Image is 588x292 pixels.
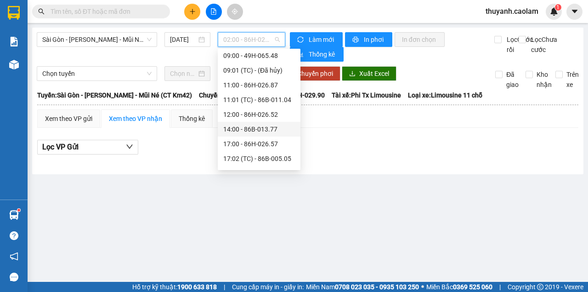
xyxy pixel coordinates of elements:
[42,67,152,80] span: Chọn tuyến
[10,231,18,240] span: question-circle
[290,32,343,47] button: syncLàm mới
[223,109,295,120] div: 12:00 - 86H-026.52
[395,32,445,47] button: In đơn chọn
[227,4,243,20] button: aim
[223,51,295,61] div: 09:00 - 49H-065.48
[421,285,424,289] span: ⚪️
[42,33,152,46] span: Sài Gòn - Phan Thiết - Mũi Né (CT Km42)
[566,4,582,20] button: caret-down
[335,283,419,291] strong: 0708 023 035 - 0935 103 250
[51,6,159,17] input: Tìm tên, số ĐT hoặc mã đơn
[10,252,18,261] span: notification
[37,92,192,99] b: Tuyến: Sài Gòn - [PERSON_NAME] - Mũi Né (CT Km42)
[210,8,217,15] span: file-add
[499,282,501,292] span: |
[37,140,138,155] button: Lọc VP Gửi
[17,209,20,212] sup: 1
[550,7,558,16] img: icon-new-feature
[232,282,304,292] span: Cung cấp máy in - giấy in:
[503,34,534,55] span: Lọc Cước rồi
[9,60,19,69] img: warehouse-icon
[556,4,560,11] span: 1
[206,4,222,20] button: file-add
[309,34,335,45] span: Làm mới
[42,141,79,153] span: Lọc VP Gửi
[223,80,295,90] div: 11:00 - 86H-026.87
[563,69,582,90] span: Trên xe
[290,66,340,81] button: Chuyển phơi
[309,49,336,59] span: Thống kê
[184,4,200,20] button: plus
[126,143,133,150] span: down
[8,6,20,20] img: logo-vxr
[223,154,295,164] div: 17:02 (TC) - 86B-005.05
[426,282,492,292] span: Miền Bắc
[478,6,546,17] span: thuyanh.caolam
[342,66,396,81] button: downloadXuất Excel
[408,90,482,100] span: Loại xe: Limousine 11 chỗ
[132,282,217,292] span: Hỗ trợ kỹ thuật:
[533,69,555,90] span: Kho nhận
[199,90,266,100] span: Chuyến: (02:00 [DATE])
[453,283,492,291] strong: 0369 525 060
[9,37,19,46] img: solution-icon
[345,32,392,47] button: printerIn phơi
[364,34,385,45] span: In phơi
[223,33,279,46] span: 02:00 - 86H-029.90
[503,69,522,90] span: Đã giao
[223,95,295,105] div: 11:01 (TC) - 86B-011.04
[189,8,196,15] span: plus
[527,34,559,55] span: Lọc Chưa cước
[555,4,561,11] sup: 1
[297,51,305,58] span: bar-chart
[297,36,305,44] span: sync
[170,34,197,45] input: 14/10/2025
[223,139,295,149] div: 17:00 - 86H-026.57
[306,282,419,292] span: Miền Nam
[352,36,360,44] span: printer
[109,114,162,124] div: Xem theo VP nhận
[223,65,295,75] div: 09:01 (TC) - (Đã hủy)
[224,282,225,292] span: |
[232,8,238,15] span: aim
[179,114,205,124] div: Thống kê
[38,8,45,15] span: search
[177,283,217,291] strong: 1900 633 818
[45,114,92,124] div: Xem theo VP gửi
[290,47,344,62] button: bar-chartThống kê
[537,284,543,290] span: copyright
[10,273,18,281] span: message
[332,90,401,100] span: Tài xế: Phi Tx Limousine
[170,69,197,79] input: Chọn ngày
[223,124,295,134] div: 14:00 - 86B-013.77
[571,7,579,16] span: caret-down
[9,210,19,220] img: warehouse-icon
